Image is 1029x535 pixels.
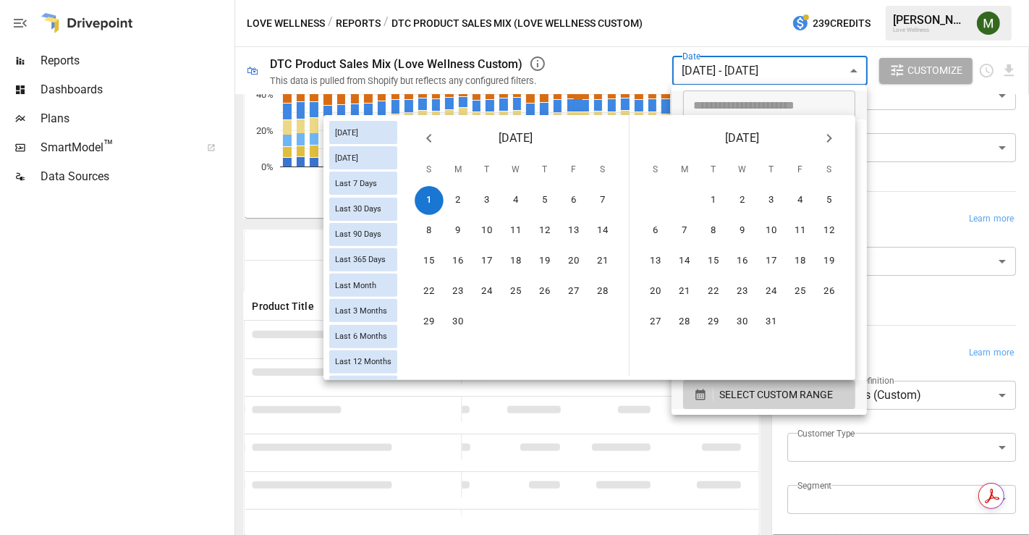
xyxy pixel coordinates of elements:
[729,156,755,185] span: Wednesday
[588,247,617,276] button: 21
[415,247,444,276] button: 15
[501,186,530,215] button: 4
[728,247,757,276] button: 16
[501,216,530,245] button: 11
[700,156,727,185] span: Tuesday
[329,172,397,195] div: Last 7 Days
[670,216,699,245] button: 7
[559,247,588,276] button: 20
[757,308,786,337] button: 31
[815,124,844,153] button: Next month
[643,156,669,185] span: Sunday
[590,156,616,185] span: Saturday
[786,186,815,215] button: 4
[786,247,815,276] button: 18
[444,186,473,215] button: 2
[499,128,533,148] span: [DATE]
[444,247,473,276] button: 16
[728,277,757,306] button: 23
[758,156,784,185] span: Thursday
[329,197,397,220] div: Last 30 Days
[473,186,501,215] button: 3
[415,216,444,245] button: 8
[561,156,587,185] span: Friday
[719,386,833,404] span: SELECT CUSTOM RANGE
[815,247,844,276] button: 19
[329,204,387,214] span: Last 30 Days
[329,332,393,341] span: Last 6 Months
[329,357,397,366] span: Last 12 Months
[329,127,364,137] span: [DATE]
[329,281,382,290] span: Last Month
[559,216,588,245] button: 13
[726,128,760,148] span: [DATE]
[530,247,559,276] button: 19
[757,216,786,245] button: 10
[530,186,559,215] button: 5
[786,216,815,245] button: 11
[473,277,501,306] button: 24
[501,277,530,306] button: 25
[473,216,501,245] button: 10
[415,124,444,153] button: Previous month
[588,216,617,245] button: 14
[329,223,397,246] div: Last 90 Days
[588,277,617,306] button: 28
[329,350,397,374] div: Last 12 Months
[530,216,559,245] button: 12
[329,146,397,169] div: [DATE]
[444,216,473,245] button: 9
[670,277,699,306] button: 21
[588,186,617,215] button: 7
[786,277,815,306] button: 25
[816,156,842,185] span: Saturday
[503,156,529,185] span: Wednesday
[329,179,383,188] span: Last 7 Days
[670,308,699,337] button: 28
[699,277,728,306] button: 22
[672,156,698,185] span: Monday
[641,277,670,306] button: 20
[641,308,670,337] button: 27
[699,308,728,337] button: 29
[329,299,397,322] div: Last 3 Months
[416,156,442,185] span: Sunday
[473,247,501,276] button: 17
[641,247,670,276] button: 13
[532,156,558,185] span: Thursday
[329,248,397,271] div: Last 365 Days
[683,380,855,409] button: SELECT CUSTOM RANGE
[670,247,699,276] button: 14
[559,277,588,306] button: 27
[474,156,500,185] span: Tuesday
[815,186,844,215] button: 5
[699,186,728,215] button: 1
[757,277,786,306] button: 24
[329,324,397,347] div: Last 6 Months
[415,186,444,215] button: 1
[699,216,728,245] button: 8
[329,153,364,163] span: [DATE]
[757,186,786,215] button: 3
[329,306,393,316] span: Last 3 Months
[815,277,844,306] button: 26
[329,121,397,144] div: [DATE]
[530,277,559,306] button: 26
[415,308,444,337] button: 29
[501,247,530,276] button: 18
[559,186,588,215] button: 6
[757,247,786,276] button: 17
[728,186,757,215] button: 2
[728,216,757,245] button: 9
[329,376,397,399] div: Last Year
[641,216,670,245] button: 6
[329,229,387,239] span: Last 90 Days
[415,277,444,306] button: 22
[329,274,397,297] div: Last Month
[699,247,728,276] button: 15
[329,255,391,264] span: Last 365 Days
[815,216,844,245] button: 12
[787,156,813,185] span: Friday
[728,308,757,337] button: 30
[445,156,471,185] span: Monday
